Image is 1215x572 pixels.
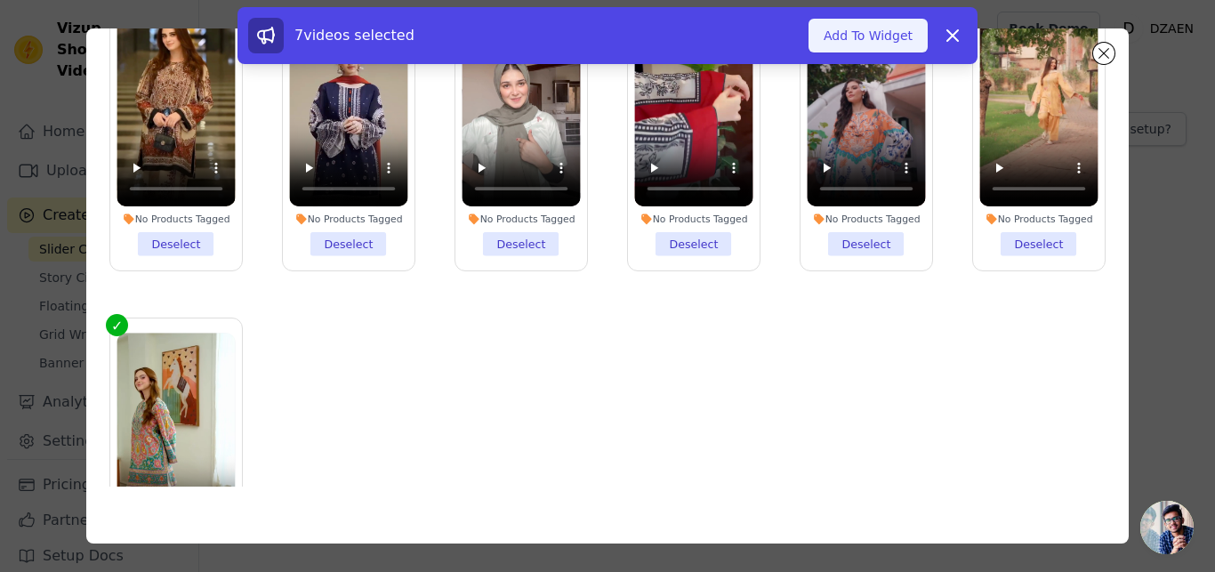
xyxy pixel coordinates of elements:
div: No Products Tagged [979,213,1098,225]
div: No Products Tagged [289,213,407,225]
button: Add To Widget [809,19,928,52]
div: No Products Tagged [462,213,580,225]
div: No Products Tagged [634,213,752,225]
div: No Products Tagged [117,213,235,225]
span: 7 videos selected [294,27,414,44]
div: No Products Tagged [807,213,925,225]
div: Open chat [1140,501,1194,554]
